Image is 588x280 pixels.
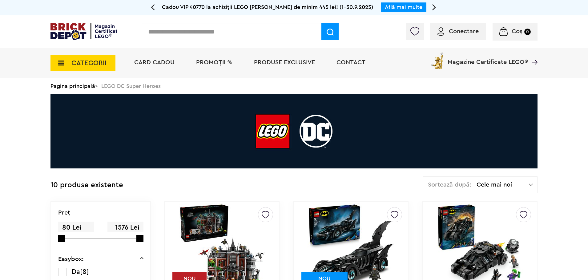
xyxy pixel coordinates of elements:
[134,59,175,65] a: Card Cadou
[50,83,95,89] a: Pagina principală
[162,4,373,10] span: Cadou VIP 40770 la achiziții LEGO [PERSON_NAME] de minim 445 lei! (1-30.9.2025)
[385,4,422,10] a: Află mai multe
[58,256,84,262] p: Easybox:
[50,94,538,168] img: LEGO DC Super Heroes
[512,28,522,34] span: Coș
[254,59,315,65] a: Produse exclusive
[477,182,529,188] span: Cele mai noi
[437,28,479,34] a: Conectare
[58,222,94,234] span: 80 Lei
[448,51,528,65] span: Magazine Certificate LEGO®
[72,268,80,275] span: Da
[58,210,70,216] p: Preţ
[71,60,107,66] span: CATEGORII
[428,182,471,188] span: Sortează după:
[528,51,538,57] a: Magazine Certificate LEGO®
[50,176,123,194] div: 10 produse existente
[107,222,143,234] span: 1576 Lei
[449,28,479,34] span: Conectare
[50,78,538,94] div: > LEGO DC Super Heroes
[524,29,531,35] small: 0
[336,59,365,65] a: Contact
[196,59,232,65] a: PROMOȚII %
[80,268,89,275] span: [8]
